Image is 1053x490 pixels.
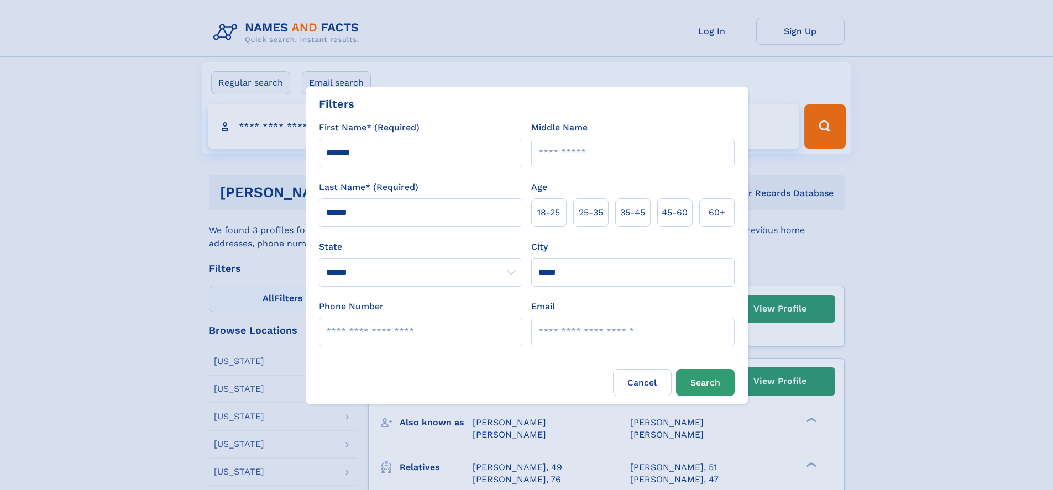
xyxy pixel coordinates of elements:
[579,206,603,219] span: 25‑35
[537,206,560,219] span: 18‑25
[662,206,688,219] span: 45‑60
[620,206,645,219] span: 35‑45
[531,181,547,194] label: Age
[319,300,384,313] label: Phone Number
[531,300,555,313] label: Email
[319,121,420,134] label: First Name* (Required)
[319,240,522,254] label: State
[613,369,672,396] label: Cancel
[531,240,548,254] label: City
[319,96,354,112] div: Filters
[531,121,588,134] label: Middle Name
[319,181,418,194] label: Last Name* (Required)
[676,369,735,396] button: Search
[709,206,725,219] span: 60+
